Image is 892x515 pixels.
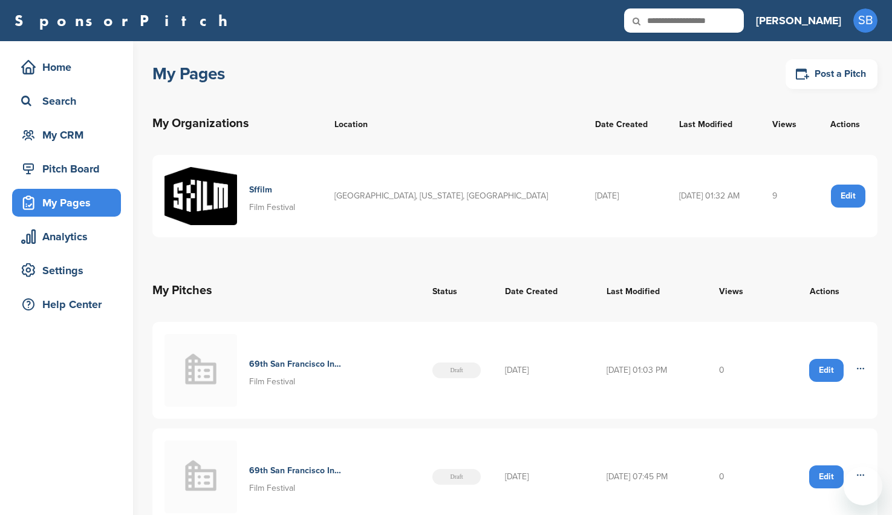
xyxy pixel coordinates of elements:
[809,465,844,488] a: Edit
[771,269,877,312] th: Actions
[249,358,343,371] h4: 69th San Francisco International Film Festival
[493,322,594,419] td: [DATE]
[12,290,121,318] a: Help Center
[707,269,771,312] th: Views
[432,469,481,485] span: Draft
[813,102,877,145] th: Actions
[707,322,771,419] td: 0
[164,441,237,513] img: Buildingmissing
[12,155,121,183] a: Pitch Board
[594,322,707,419] td: [DATE] 01:03 PM
[164,334,408,407] a: Buildingmissing 69th San Francisco International Film Festival Film Festival
[152,102,322,145] th: My Organizations
[152,63,225,85] h1: My Pages
[249,376,295,387] span: Film Festival
[12,121,121,149] a: My CRM
[667,155,760,237] td: [DATE] 01:32 AM
[760,155,813,237] td: 9
[18,260,121,281] div: Settings
[18,192,121,214] div: My Pages
[249,483,295,493] span: Film Festival
[420,269,493,312] th: Status
[12,223,121,251] a: Analytics
[594,269,707,312] th: Last Modified
[249,183,295,197] h4: Sffilm
[15,13,235,28] a: SponsorPitch
[249,202,295,212] span: Film Festival
[756,7,841,34] a: [PERSON_NAME]
[164,441,408,513] a: Buildingmissing 69th San Francisco International Film Festival Film Festival
[809,359,844,382] a: Edit
[12,189,121,217] a: My Pages
[249,464,343,477] h4: 69th San Francisco International Film Festival
[18,56,121,78] div: Home
[493,269,594,312] th: Date Created
[18,158,121,180] div: Pitch Board
[18,90,121,112] div: Search
[164,167,237,225] img: 2025sffilm solidlogo black
[322,102,583,145] th: Location
[760,102,813,145] th: Views
[831,185,865,208] a: Edit
[12,257,121,284] a: Settings
[583,102,667,145] th: Date Created
[786,59,877,89] a: Post a Pitch
[853,8,877,33] span: SB
[152,269,420,312] th: My Pitches
[12,53,121,81] a: Home
[432,362,481,378] span: Draft
[322,155,583,237] td: [GEOGRAPHIC_DATA], [US_STATE], [GEOGRAPHIC_DATA]
[667,102,760,145] th: Last Modified
[756,12,841,29] h3: [PERSON_NAME]
[18,226,121,248] div: Analytics
[164,167,310,225] a: 2025sffilm solidlogo black Sffilm Film Festival
[18,294,121,315] div: Help Center
[583,155,667,237] td: [DATE]
[164,334,237,407] img: Buildingmissing
[844,467,882,505] iframe: Button to launch messaging window
[12,87,121,115] a: Search
[18,124,121,146] div: My CRM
